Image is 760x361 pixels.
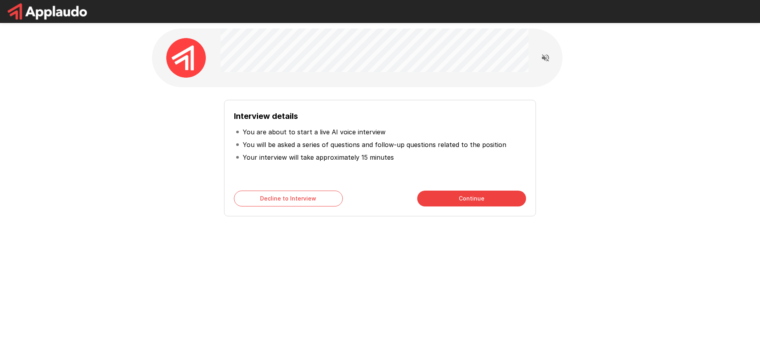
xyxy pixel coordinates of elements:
[166,38,206,78] img: applaudo_avatar.png
[234,111,298,121] b: Interview details
[243,153,394,162] p: Your interview will take approximately 15 minutes
[243,127,386,137] p: You are about to start a live AI voice interview
[538,50,553,66] button: Read questions aloud
[417,191,526,206] button: Continue
[243,140,506,149] p: You will be asked a series of questions and follow-up questions related to the position
[234,191,343,206] button: Decline to Interview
